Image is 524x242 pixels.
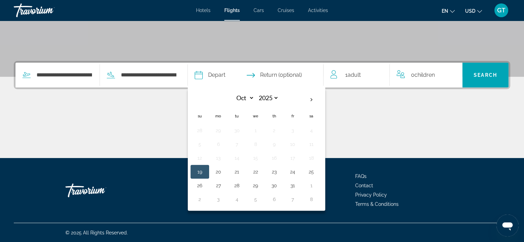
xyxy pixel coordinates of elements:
button: Select depart date [195,63,225,87]
button: Next month [302,92,321,108]
button: Day 8 [306,194,317,204]
button: Day 22 [250,167,261,177]
button: Day 8 [250,139,261,149]
button: Day 20 [213,167,224,177]
button: Day 3 [213,194,224,204]
a: Cruises [278,8,294,13]
span: Children [414,72,435,78]
button: Day 31 [287,181,298,190]
a: Terms & Conditions [355,201,399,207]
a: Cars [254,8,264,13]
button: Day 7 [232,139,243,149]
button: Day 12 [194,153,205,163]
a: Activities [308,8,328,13]
span: Adult [347,72,360,78]
button: Day 15 [250,153,261,163]
span: GT [497,7,505,14]
button: Day 2 [269,126,280,135]
button: Day 14 [232,153,243,163]
button: Day 13 [213,153,224,163]
button: Day 3 [287,126,298,135]
a: Go Home [65,180,134,201]
button: Day 16 [269,153,280,163]
select: Select month [232,92,254,104]
span: Return (optional) [260,70,302,80]
a: Hotels [196,8,210,13]
button: Day 4 [232,194,243,204]
button: Day 5 [250,194,261,204]
button: Day 23 [269,167,280,177]
button: Day 1 [250,126,261,135]
button: Day 29 [250,181,261,190]
button: Day 17 [287,153,298,163]
button: Day 5 [194,139,205,149]
button: Day 1 [306,181,317,190]
button: Day 4 [306,126,317,135]
button: Change currency [465,6,482,16]
table: Left calendar grid [191,92,321,206]
button: Day 30 [232,126,243,135]
button: Day 24 [287,167,298,177]
button: Day 19 [194,167,205,177]
button: Day 11 [306,139,317,149]
button: Day 18 [306,153,317,163]
a: Privacy Policy [355,192,387,198]
div: Search widget [16,63,508,87]
span: USD [465,8,475,14]
button: Change language [442,6,455,16]
span: 0 [411,70,435,80]
button: Search [462,63,508,87]
button: Day 29 [213,126,224,135]
span: 1 [345,70,360,80]
button: Day 25 [306,167,317,177]
span: Search [474,72,497,78]
button: Day 21 [232,167,243,177]
span: en [442,8,448,14]
button: Day 28 [232,181,243,190]
button: Day 9 [269,139,280,149]
button: Select return date [247,63,302,87]
a: Contact [355,183,373,188]
button: Travelers: 1 adult, 0 children [323,63,462,87]
iframe: Кнопка запуска окна обмена сообщениями [496,214,518,236]
button: User Menu [492,3,510,18]
button: Day 30 [269,181,280,190]
button: Day 28 [194,126,205,135]
button: Day 2 [194,194,205,204]
a: FAQs [355,173,367,179]
button: Day 26 [194,181,205,190]
button: Day 6 [269,194,280,204]
select: Select year [256,92,279,104]
button: Day 7 [287,194,298,204]
a: Flights [224,8,240,13]
button: Day 10 [287,139,298,149]
button: Day 27 [213,181,224,190]
a: Travorium [14,1,83,19]
button: Day 6 [213,139,224,149]
span: © 2025 All Rights Reserved. [65,230,128,235]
